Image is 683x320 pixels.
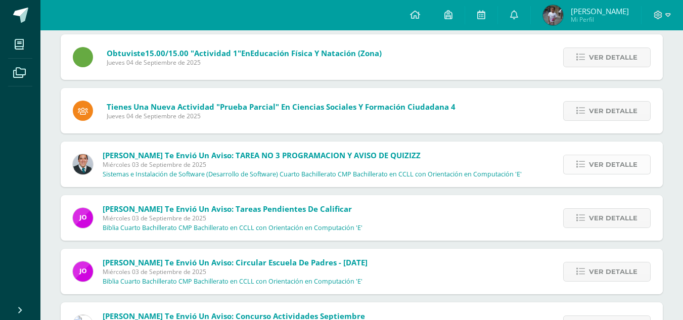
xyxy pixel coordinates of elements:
span: Miércoles 03 de Septiembre de 2025 [103,160,522,169]
span: Ver detalle [589,48,638,67]
span: [PERSON_NAME] te envió un aviso: TAREA NO 3 PROGRAMACION Y AVISO DE QUIZIZZ [103,150,421,160]
img: 6614adf7432e56e5c9e182f11abb21f1.png [73,208,93,228]
span: Educación Física y Natación (Zona) [250,48,382,58]
span: Ver detalle [589,262,638,281]
span: "Actividad 1" [191,48,241,58]
span: Miércoles 03 de Septiembre de 2025 [103,267,368,276]
img: dd439ecb1d5cad5dd78233ca97c5defb.png [543,5,563,25]
img: 2306758994b507d40baaa54be1d4aa7e.png [73,154,93,174]
span: Jueves 04 de Septiembre de 2025 [107,58,382,67]
span: [PERSON_NAME] te envió un aviso: Tareas pendientes de calificar [103,204,352,214]
span: Ver detalle [589,209,638,227]
span: Miércoles 03 de Septiembre de 2025 [103,214,362,222]
p: Biblia Cuarto Bachillerato CMP Bachillerato en CCLL con Orientación en Computación 'E' [103,224,362,232]
span: Ver detalle [589,102,638,120]
span: Jueves 04 de Septiembre de 2025 [107,112,456,120]
p: Biblia Cuarto Bachillerato CMP Bachillerato en CCLL con Orientación en Computación 'E' [103,278,362,286]
span: [PERSON_NAME] [571,6,629,16]
span: Mi Perfil [571,15,629,24]
span: 15.00/15.00 [145,48,189,58]
span: Ver detalle [589,155,638,174]
p: Sistemas e Instalación de Software (Desarrollo de Software) Cuarto Bachillerato CMP Bachillerato ... [103,170,522,178]
span: Tienes una nueva actividad "Prueba Parcial" En Ciencias Sociales y Formación Ciudadana 4 [107,102,456,112]
span: [PERSON_NAME] te envió un aviso: Circular escuela de padres - [DATE] [103,257,368,267]
span: Obtuviste en [107,48,382,58]
img: 6614adf7432e56e5c9e182f11abb21f1.png [73,261,93,282]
